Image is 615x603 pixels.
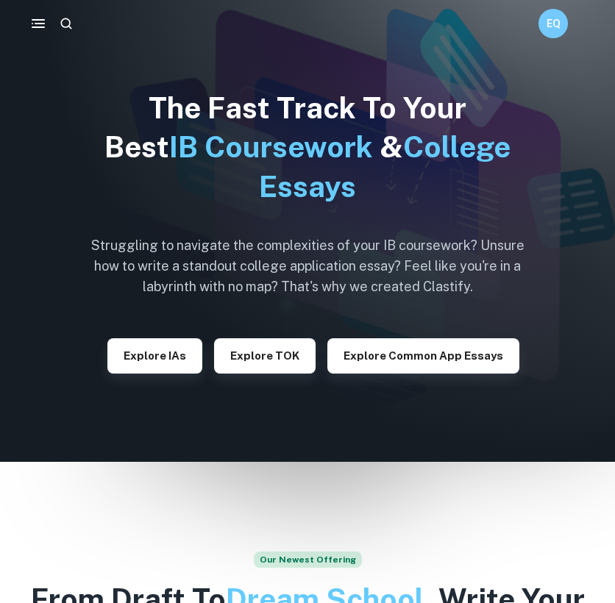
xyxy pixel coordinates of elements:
[327,348,519,362] a: Explore Common App essays
[214,338,316,374] button: Explore TOK
[214,348,316,362] a: Explore TOK
[259,129,511,203] span: College Essays
[107,348,202,362] a: Explore IAs
[545,15,562,32] h6: EQ
[169,129,373,164] span: IB Coursework
[254,552,362,568] span: Our Newest Offering
[327,338,519,374] button: Explore Common App essays
[79,88,536,206] h1: The Fast Track To Your Best &
[79,235,536,297] h6: Struggling to navigate the complexities of your IB coursework? Unsure how to write a standout col...
[538,9,568,38] button: EQ
[107,338,202,374] button: Explore IAs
